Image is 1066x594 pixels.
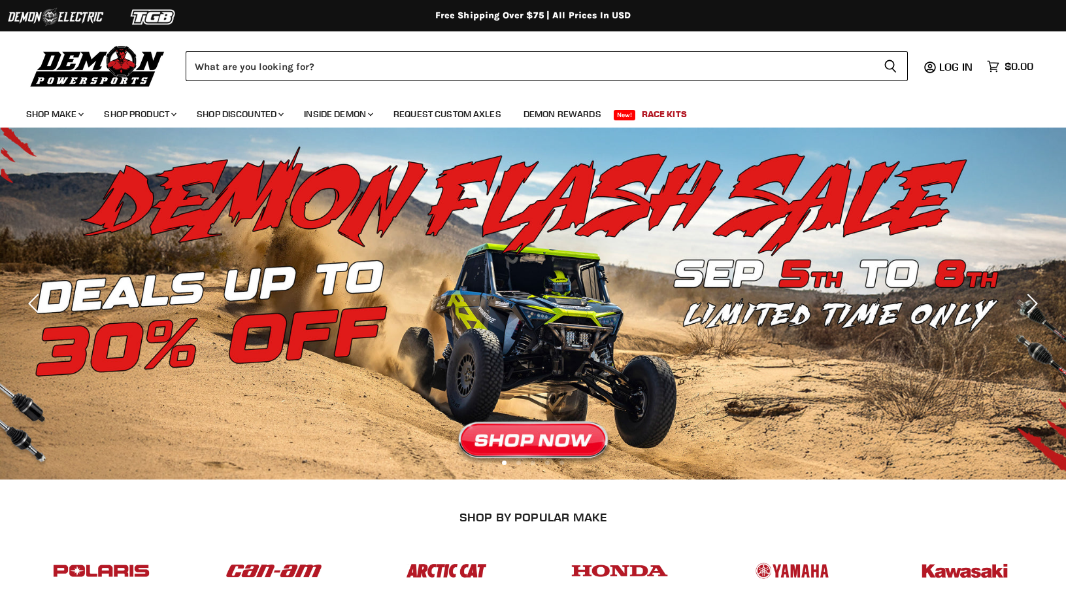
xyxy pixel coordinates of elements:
[10,10,1056,22] div: Free Shipping Over $75 | All Prices In USD
[741,551,843,591] img: POPULAR_MAKE_logo_5_20258e7f-293c-4aac-afa8-159eaa299126.jpg
[559,461,564,465] li: Page dot 5
[186,51,873,81] input: Search
[933,61,980,73] a: Log in
[94,101,184,128] a: Shop Product
[569,551,671,591] img: POPULAR_MAKE_logo_4_4923a504-4bac-4306-a1be-165a52280178.jpg
[516,461,521,465] li: Page dot 2
[1005,60,1033,73] span: $0.00
[187,101,291,128] a: Shop Discounted
[50,551,152,591] img: POPULAR_MAKE_logo_2_dba48cf1-af45-46d4-8f73-953a0f002620.jpg
[23,290,49,317] button: Previous
[531,461,535,465] li: Page dot 3
[980,57,1040,76] a: $0.00
[395,551,497,591] img: POPULAR_MAKE_logo_3_027535af-6171-4c5e-a9bc-f0eccd05c5d6.jpg
[384,101,511,128] a: Request Custom Axles
[632,101,697,128] a: Race Kits
[16,96,1030,128] ul: Main menu
[105,5,203,29] img: TGB Logo 2
[26,510,1040,524] h2: SHOP BY POPULAR MAKE
[502,461,507,465] li: Page dot 1
[939,60,973,73] span: Log in
[873,51,908,81] button: Search
[514,101,611,128] a: Demon Rewards
[26,43,169,89] img: Demon Powersports
[16,101,92,128] a: Shop Make
[545,461,550,465] li: Page dot 4
[186,51,908,81] form: Product
[7,5,105,29] img: Demon Electric Logo 2
[614,110,636,120] span: New!
[1017,290,1043,317] button: Next
[294,101,381,128] a: Inside Demon
[223,551,325,591] img: POPULAR_MAKE_logo_1_adc20308-ab24-48c4-9fac-e3c1a623d575.jpg
[914,551,1016,591] img: POPULAR_MAKE_logo_6_76e8c46f-2d1e-4ecc-b320-194822857d41.jpg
